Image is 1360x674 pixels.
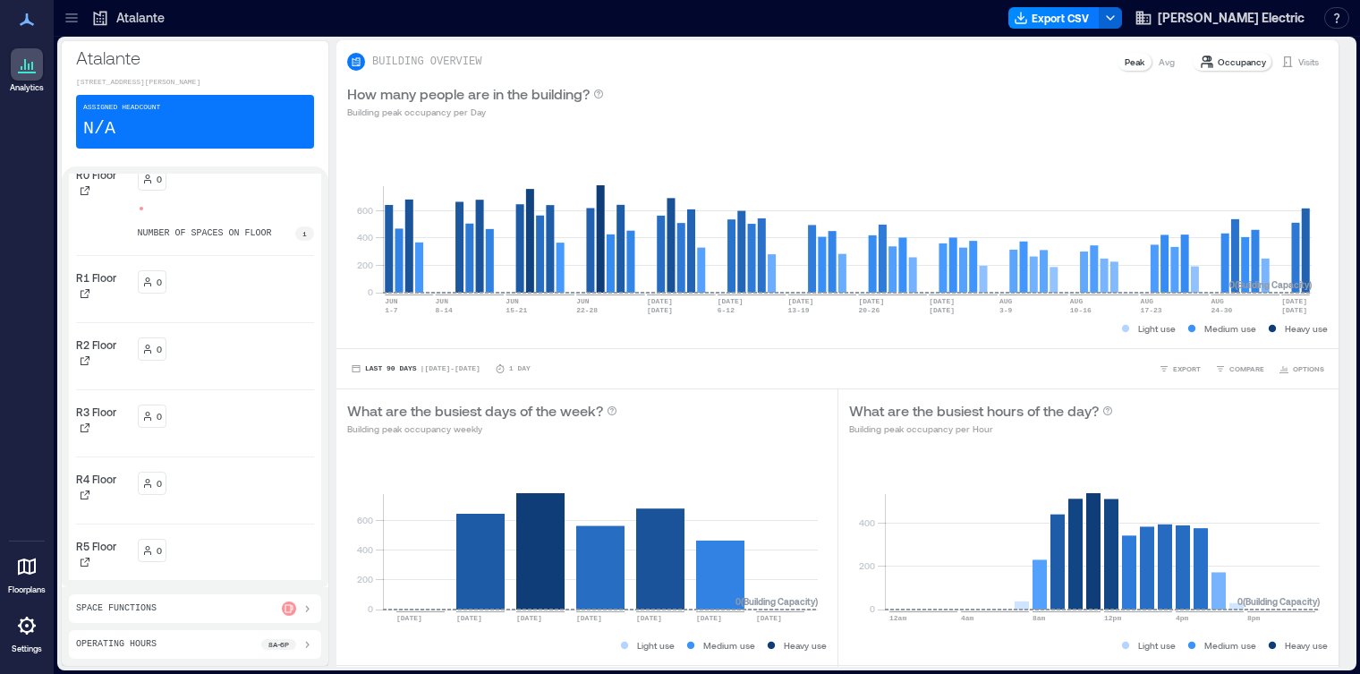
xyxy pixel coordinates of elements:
text: 8am [1033,614,1046,622]
p: 1 [302,228,307,239]
text: [DATE] [858,297,884,305]
p: 1 Day [509,363,531,374]
text: AUG [1211,297,1224,305]
p: Light use [1138,321,1176,336]
p: Visits [1298,55,1319,69]
text: JUN [436,297,449,305]
text: JUN [385,297,398,305]
p: BUILDING OVERVIEW [372,55,481,69]
button: COMPARE [1211,360,1268,378]
p: Avg [1159,55,1175,69]
text: 8-14 [436,306,453,314]
p: Light use [1138,638,1176,653]
p: 0 [157,476,162,491]
text: [DATE] [718,297,744,305]
a: Floorplans [3,545,51,601]
tspan: 600 [357,515,373,525]
p: What are the busiest days of the week? [347,400,603,422]
p: Heavy use [1285,638,1328,653]
text: 17-23 [1141,306,1162,314]
p: Heavy use [784,638,827,653]
p: 0 [157,172,162,186]
text: [DATE] [516,614,542,622]
p: Light use [637,638,675,653]
p: R5 Floor [76,539,116,553]
p: What are the busiest hours of the day? [849,400,1099,422]
button: EXPORT [1155,360,1204,378]
p: Heavy use [1285,321,1328,336]
p: How many people are in the building? [347,83,590,105]
a: Settings [5,604,48,660]
text: 1-7 [385,306,398,314]
tspan: 0 [368,286,373,297]
text: [DATE] [696,614,722,622]
text: AUG [1070,297,1084,305]
text: [DATE] [1281,297,1307,305]
text: JUN [506,297,519,305]
p: Medium use [703,638,755,653]
text: [DATE] [576,614,602,622]
text: [DATE] [788,297,814,305]
text: 6-12 [718,306,735,314]
p: R1 Floor [76,270,116,285]
tspan: 0 [368,603,373,614]
tspan: 600 [357,205,373,216]
text: 22-28 [576,306,598,314]
p: [STREET_ADDRESS][PERSON_NAME] [76,77,314,88]
p: Space Functions [76,601,157,616]
text: [DATE] [756,614,782,622]
p: R4 Floor [76,472,116,486]
text: 3-9 [999,306,1013,314]
text: [DATE] [636,614,662,622]
text: 15-21 [506,306,527,314]
tspan: 200 [858,560,874,571]
a: Analytics [4,43,49,98]
button: Export CSV [1008,7,1100,29]
tspan: 0 [869,603,874,614]
text: [DATE] [396,614,422,622]
text: 12pm [1104,614,1121,622]
p: 0 [157,543,162,558]
p: Building peak occupancy weekly [347,422,617,436]
p: R0 Floor [76,167,116,182]
p: Atalante [76,45,314,70]
p: Building peak occupancy per Day [347,105,604,119]
text: [DATE] [456,614,482,622]
p: 0 [157,409,162,423]
tspan: 200 [357,574,373,584]
p: Occupancy [1218,55,1266,69]
p: Assigned Headcount [83,102,160,113]
text: [DATE] [929,297,955,305]
button: Last 90 Days |[DATE]-[DATE] [347,360,484,378]
tspan: 200 [357,260,373,270]
span: OPTIONS [1293,363,1324,374]
p: R3 Floor [76,405,116,419]
text: [DATE] [1281,306,1307,314]
p: 0 [157,342,162,356]
text: [DATE] [929,306,955,314]
text: JUN [576,297,590,305]
p: Atalante [116,9,165,27]
text: AUG [999,297,1013,305]
text: 4pm [1176,614,1189,622]
text: 24-30 [1211,306,1232,314]
p: N/A [83,116,115,141]
button: [PERSON_NAME] Electric [1129,4,1310,32]
p: Peak [1125,55,1144,69]
p: Medium use [1204,638,1256,653]
text: [DATE] [647,297,673,305]
span: COMPARE [1229,363,1264,374]
text: 8pm [1247,614,1261,622]
p: Settings [12,644,42,654]
p: Medium use [1204,321,1256,336]
text: [DATE] [647,306,673,314]
text: AUG [1141,297,1154,305]
text: 13-19 [788,306,810,314]
p: 0 [157,275,162,289]
tspan: 400 [858,517,874,528]
text: 12am [889,614,906,622]
tspan: 400 [357,232,373,243]
p: Operating Hours [76,637,157,652]
text: 20-26 [858,306,880,314]
p: Analytics [10,82,44,93]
